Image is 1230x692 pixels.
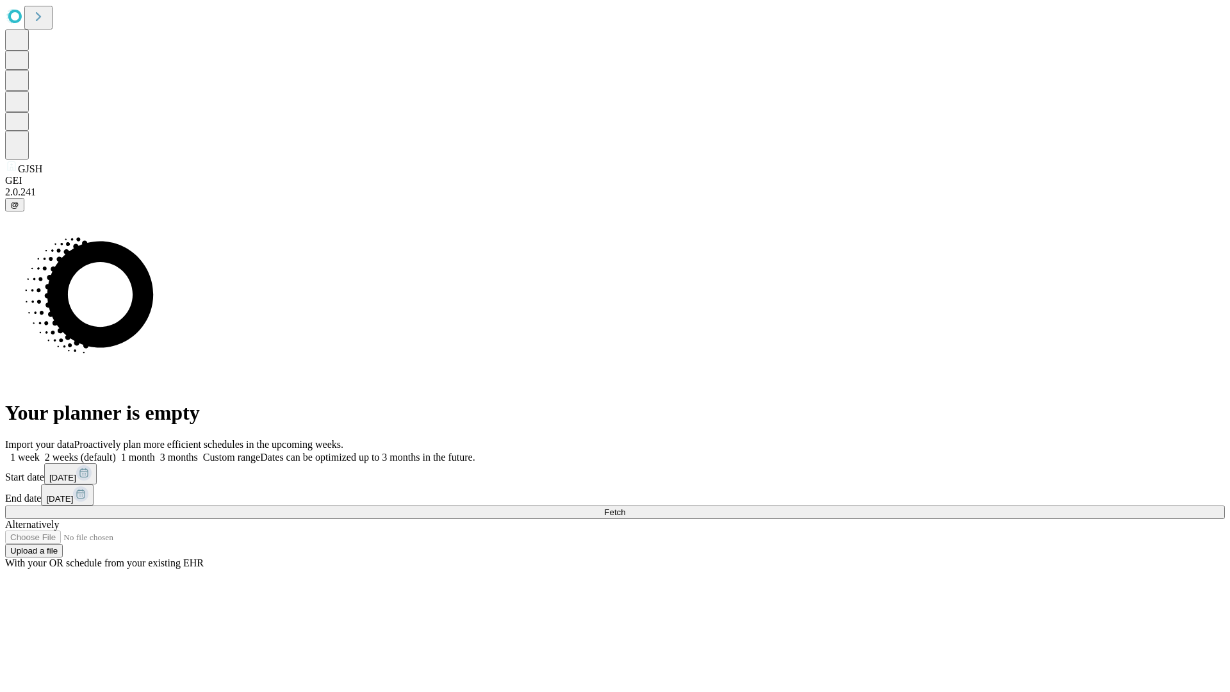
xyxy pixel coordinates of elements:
span: Import your data [5,439,74,450]
button: Fetch [5,506,1225,519]
span: [DATE] [49,473,76,482]
span: Custom range [203,452,260,463]
span: 1 month [121,452,155,463]
button: Upload a file [5,544,63,557]
span: 3 months [160,452,198,463]
span: GJSH [18,163,42,174]
button: [DATE] [44,463,97,484]
div: Start date [5,463,1225,484]
h1: Your planner is empty [5,401,1225,425]
span: 1 week [10,452,40,463]
span: Fetch [604,507,625,517]
button: @ [5,198,24,211]
span: 2 weeks (default) [45,452,116,463]
button: [DATE] [41,484,94,506]
span: With your OR schedule from your existing EHR [5,557,204,568]
span: Dates can be optimized up to 3 months in the future. [260,452,475,463]
div: 2.0.241 [5,186,1225,198]
div: End date [5,484,1225,506]
span: Alternatively [5,519,59,530]
div: GEI [5,175,1225,186]
span: [DATE] [46,494,73,504]
span: @ [10,200,19,210]
span: Proactively plan more efficient schedules in the upcoming weeks. [74,439,343,450]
